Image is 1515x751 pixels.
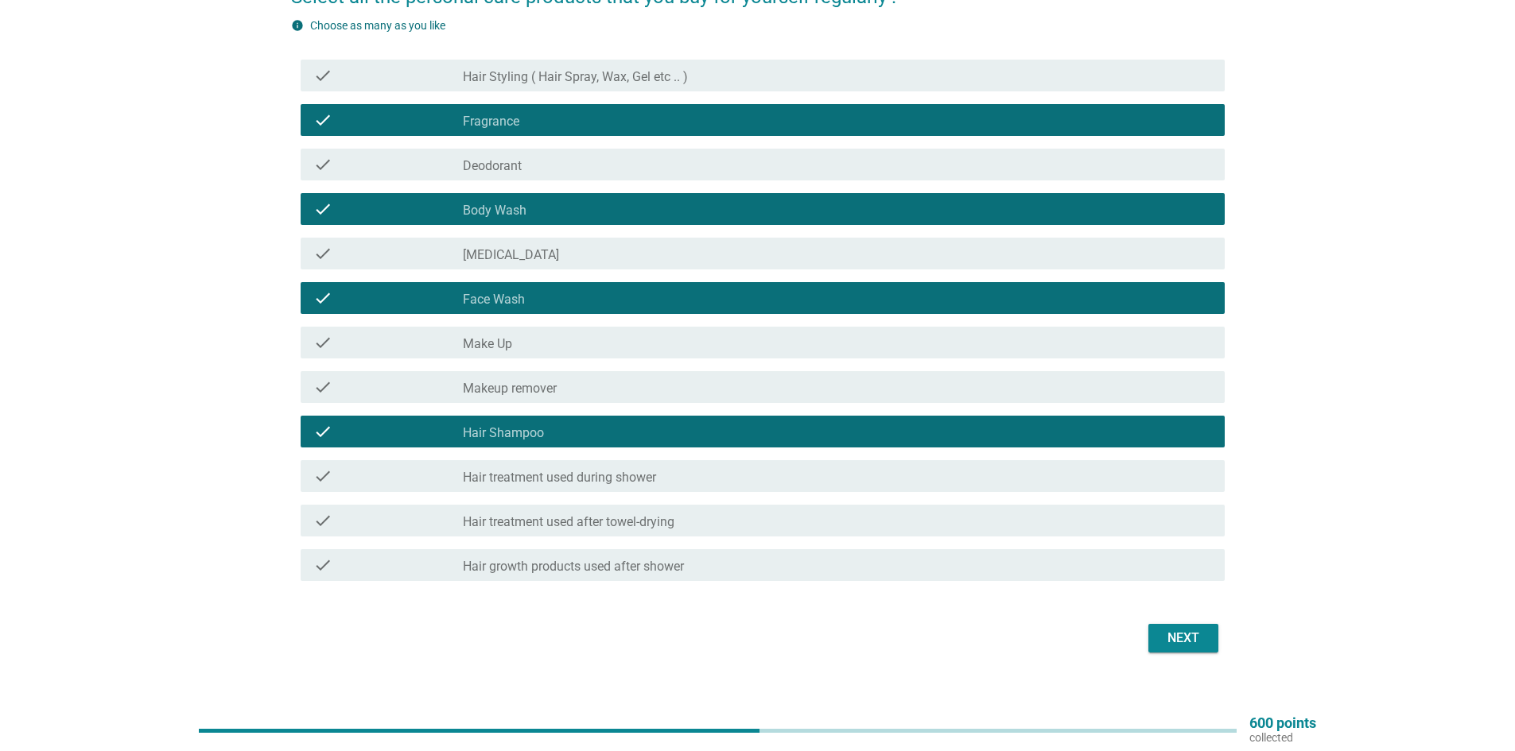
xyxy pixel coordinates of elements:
[463,425,544,441] label: Hair Shampoo
[291,19,304,32] i: info
[313,155,332,174] i: check
[463,559,684,575] label: Hair growth products used after shower
[313,199,332,219] i: check
[463,114,519,130] label: Fragrance
[313,66,332,85] i: check
[313,244,332,263] i: check
[313,377,332,397] i: check
[313,288,332,308] i: check
[313,110,332,130] i: check
[463,158,522,174] label: Deodorant
[313,556,332,575] i: check
[463,336,512,352] label: Make Up
[463,470,656,486] label: Hair treatment used during shower
[463,381,557,397] label: Makeup remover
[310,19,445,32] label: Choose as many as you like
[463,292,525,308] label: Face Wash
[313,422,332,441] i: check
[463,69,688,85] label: Hair Styling ( Hair Spray, Wax, Gel etc .. )
[313,333,332,352] i: check
[1249,730,1316,745] p: collected
[463,514,674,530] label: Hair treatment used after towel-drying
[1249,716,1316,730] p: 600 points
[463,247,559,263] label: [MEDICAL_DATA]
[313,466,332,486] i: check
[313,511,332,530] i: check
[1148,624,1218,652] button: Next
[1161,629,1206,648] div: Next
[463,203,526,219] label: Body Wash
